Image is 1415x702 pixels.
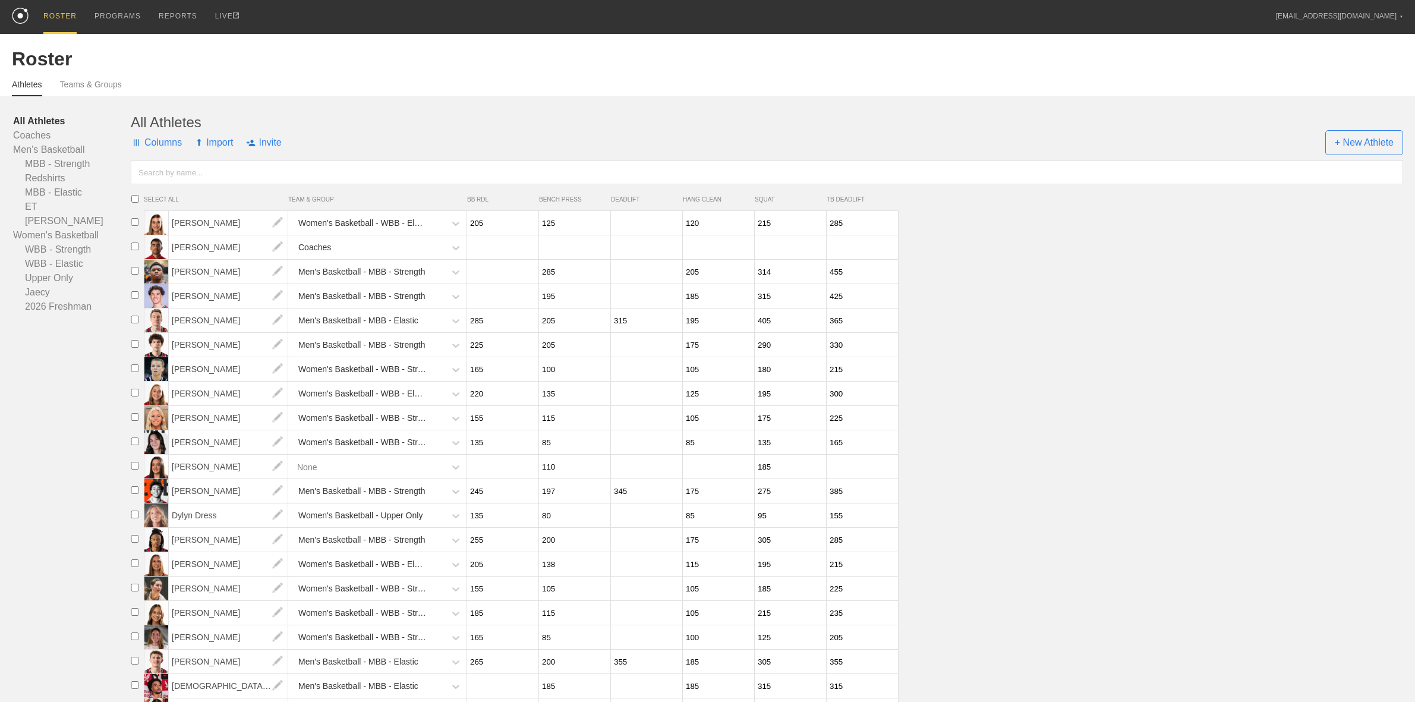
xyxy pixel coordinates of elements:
[169,413,288,423] a: [PERSON_NAME]
[298,212,427,234] div: Women's Basketball - WBB - Elastic
[12,80,42,96] a: Athletes
[13,143,131,157] a: Men's Basketball
[169,601,288,625] span: [PERSON_NAME]
[169,607,288,618] a: [PERSON_NAME]
[298,261,426,283] div: Men's Basketball - MBB - Strength
[169,235,288,259] span: [PERSON_NAME]
[169,284,288,308] span: [PERSON_NAME]
[298,358,427,380] div: Women's Basketball - WBB - Strength
[13,171,131,185] a: Redshirts
[298,310,418,332] div: Men's Basketball - MBB - Elastic
[169,510,288,520] a: Dylyn Dress
[266,260,289,284] img: edit.png
[169,625,288,649] span: [PERSON_NAME]
[60,80,122,95] a: Teams & Groups
[266,601,289,625] img: edit.png
[266,577,289,600] img: edit.png
[169,406,288,430] span: [PERSON_NAME]
[195,125,233,160] span: Import
[611,196,677,203] span: DEADLIFT
[13,200,131,214] a: ET
[1400,13,1403,20] div: ▼
[298,602,427,624] div: Women's Basketball - WBB - Strength
[169,650,288,673] span: [PERSON_NAME]
[266,357,289,381] img: edit.png
[169,656,288,666] a: [PERSON_NAME]
[169,260,288,284] span: [PERSON_NAME]
[131,160,1403,184] input: Search by name...
[131,125,182,160] span: Columns
[298,529,426,551] div: Men's Basketball - MBB - Strength
[169,382,288,405] span: [PERSON_NAME]
[169,357,288,381] span: [PERSON_NAME]
[169,388,288,398] a: [PERSON_NAME]
[169,211,288,235] span: [PERSON_NAME]
[266,406,289,430] img: edit.png
[298,407,427,429] div: Women's Basketball - WBB - Strength
[297,456,317,478] div: None
[169,577,288,600] span: [PERSON_NAME]
[13,257,131,271] a: WBB - Elastic
[298,383,427,405] div: Women's Basketball - WBB - Elastic
[169,364,288,374] a: [PERSON_NAME]
[266,503,289,527] img: edit.png
[298,627,427,649] div: Women's Basketball - WBB - Strength
[169,503,288,527] span: Dylyn Dress
[169,308,288,332] span: [PERSON_NAME]
[13,285,131,300] a: Jaecy
[298,505,423,527] div: Women's Basketball - Upper Only
[169,218,288,228] a: [PERSON_NAME]
[298,334,426,356] div: Men's Basketball - MBB - Strength
[755,196,821,203] span: SQUAT
[13,114,131,128] a: All Athletes
[298,553,427,575] div: Women's Basketball - WBB - Elastic
[1325,130,1403,155] span: + New Athlete
[169,559,288,569] a: [PERSON_NAME]
[13,243,131,257] a: WBB - Strength
[266,333,289,357] img: edit.png
[266,625,289,649] img: edit.png
[169,455,288,479] span: [PERSON_NAME]
[169,461,288,471] a: [PERSON_NAME]
[13,271,131,285] a: Upper Only
[827,196,893,203] span: TB DEADLIFT
[298,651,418,673] div: Men's Basketball - MBB - Elastic
[298,578,427,600] div: Women's Basketball - WBB - Strength
[13,128,131,143] a: Coaches
[266,284,289,308] img: edit.png
[266,235,289,259] img: edit.png
[266,528,289,552] img: edit.png
[266,308,289,332] img: edit.png
[266,552,289,576] img: edit.png
[131,114,1403,131] div: All Athletes
[298,432,427,454] div: Women's Basketball - WBB - Strength
[1356,645,1415,702] iframe: Chat Widget
[266,479,289,503] img: edit.png
[169,632,288,642] a: [PERSON_NAME]
[13,157,131,171] a: MBB - Strength
[298,285,426,307] div: Men's Basketball - MBB - Strength
[12,48,1403,70] div: Roster
[266,674,289,698] img: edit.png
[266,455,289,479] img: edit.png
[298,480,426,502] div: Men's Basketball - MBB - Strength
[169,339,288,350] a: [PERSON_NAME]
[144,196,288,203] span: SELECT ALL
[539,196,605,203] span: BENCH PRESS
[169,528,288,552] span: [PERSON_NAME]
[683,196,749,203] span: HANG CLEAN
[169,291,288,301] a: [PERSON_NAME]
[169,430,288,454] span: [PERSON_NAME]
[169,315,288,325] a: [PERSON_NAME]
[169,437,288,447] a: [PERSON_NAME]
[266,430,289,454] img: edit.png
[298,237,331,259] div: Coaches
[12,8,29,24] img: logo
[169,266,288,276] a: [PERSON_NAME]
[169,681,288,691] a: [DEMOGRAPHIC_DATA][PERSON_NAME][DEMOGRAPHIC_DATA]
[266,211,289,235] img: edit.png
[246,125,281,160] span: Invite
[169,486,288,496] a: [PERSON_NAME]
[13,228,131,243] a: Women's Basketball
